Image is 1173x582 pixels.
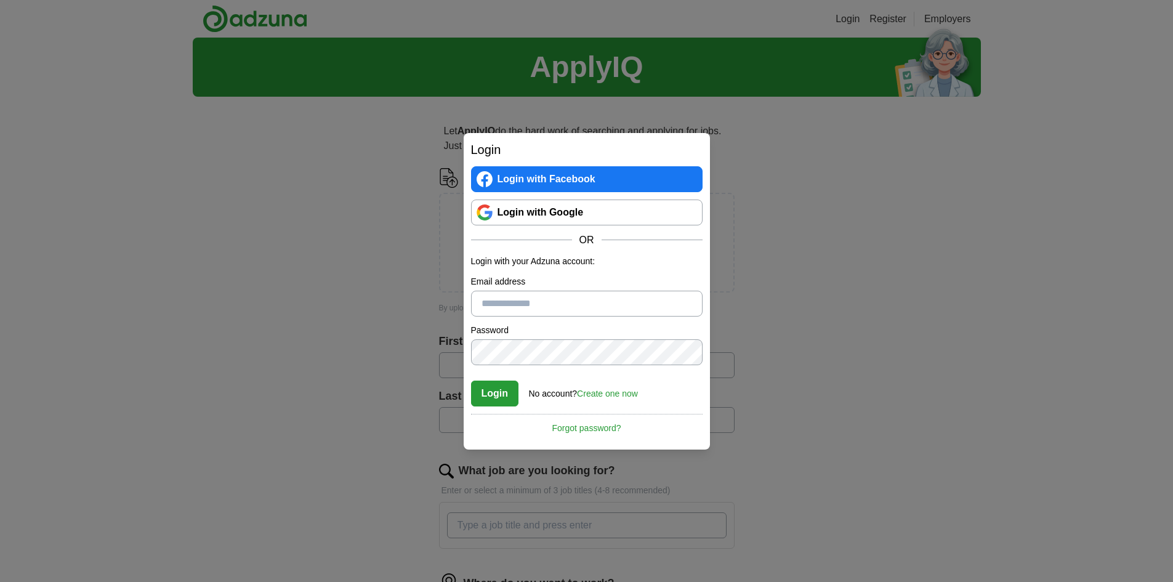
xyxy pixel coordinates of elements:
[471,166,703,192] a: Login with Facebook
[471,381,519,406] button: Login
[471,275,703,288] label: Email address
[577,389,638,398] a: Create one now
[529,380,638,400] div: No account?
[471,324,703,337] label: Password
[572,233,602,248] span: OR
[471,255,703,268] p: Login with your Adzuna account:
[471,414,703,435] a: Forgot password?
[471,200,703,225] a: Login with Google
[471,140,703,159] h2: Login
